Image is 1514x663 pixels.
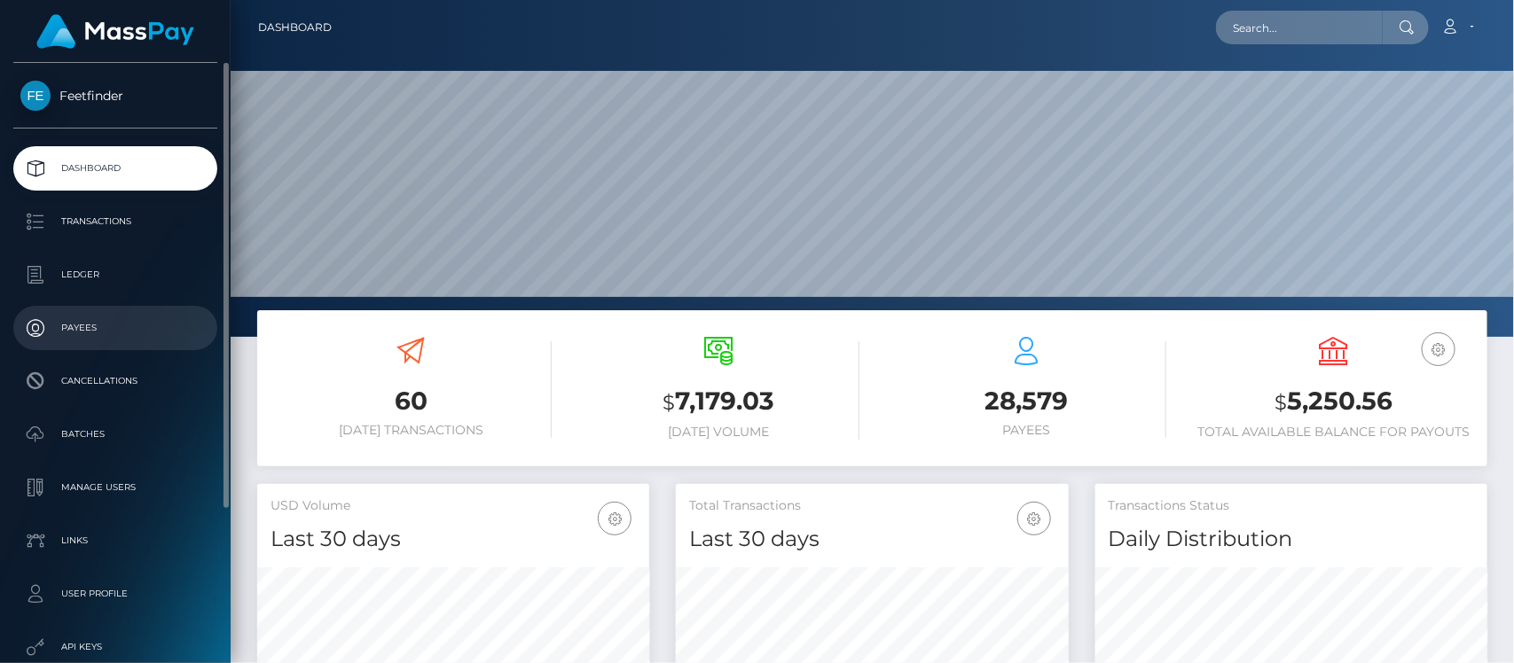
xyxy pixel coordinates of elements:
[13,572,217,616] a: User Profile
[689,497,1055,515] h5: Total Transactions
[1109,524,1474,555] h4: Daily Distribution
[13,253,217,297] a: Ledger
[20,474,210,501] p: Manage Users
[13,359,217,403] a: Cancellations
[20,81,51,111] img: Feetfinder
[1193,384,1474,420] h3: 5,250.56
[663,390,675,415] small: $
[13,146,217,191] a: Dashboard
[13,519,217,563] a: Links
[886,384,1167,418] h3: 28,579
[271,497,636,515] h5: USD Volume
[13,88,217,104] span: Feetfinder
[689,524,1055,555] h4: Last 30 days
[1193,425,1474,440] h6: Total Available Balance for Payouts
[20,155,210,182] p: Dashboard
[271,384,552,418] h3: 60
[20,581,210,607] p: User Profile
[36,14,194,49] img: MassPay Logo
[578,384,859,420] h3: 7,179.03
[20,634,210,660] p: API Keys
[20,368,210,394] p: Cancellations
[20,421,210,448] p: Batches
[1216,11,1383,44] input: Search...
[13,465,217,510] a: Manage Users
[13,306,217,350] a: Payees
[578,425,859,440] h6: [DATE] Volume
[20,315,210,341] p: Payees
[13,199,217,244] a: Transactions
[20,527,210,554] p: Links
[1109,497,1474,515] h5: Transactions Status
[271,524,636,555] h4: Last 30 days
[20,208,210,235] p: Transactions
[1275,390,1287,415] small: $
[258,9,332,46] a: Dashboard
[271,423,552,438] h6: [DATE] Transactions
[20,261,210,288] p: Ledger
[13,412,217,456] a: Batches
[886,423,1167,438] h6: Payees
